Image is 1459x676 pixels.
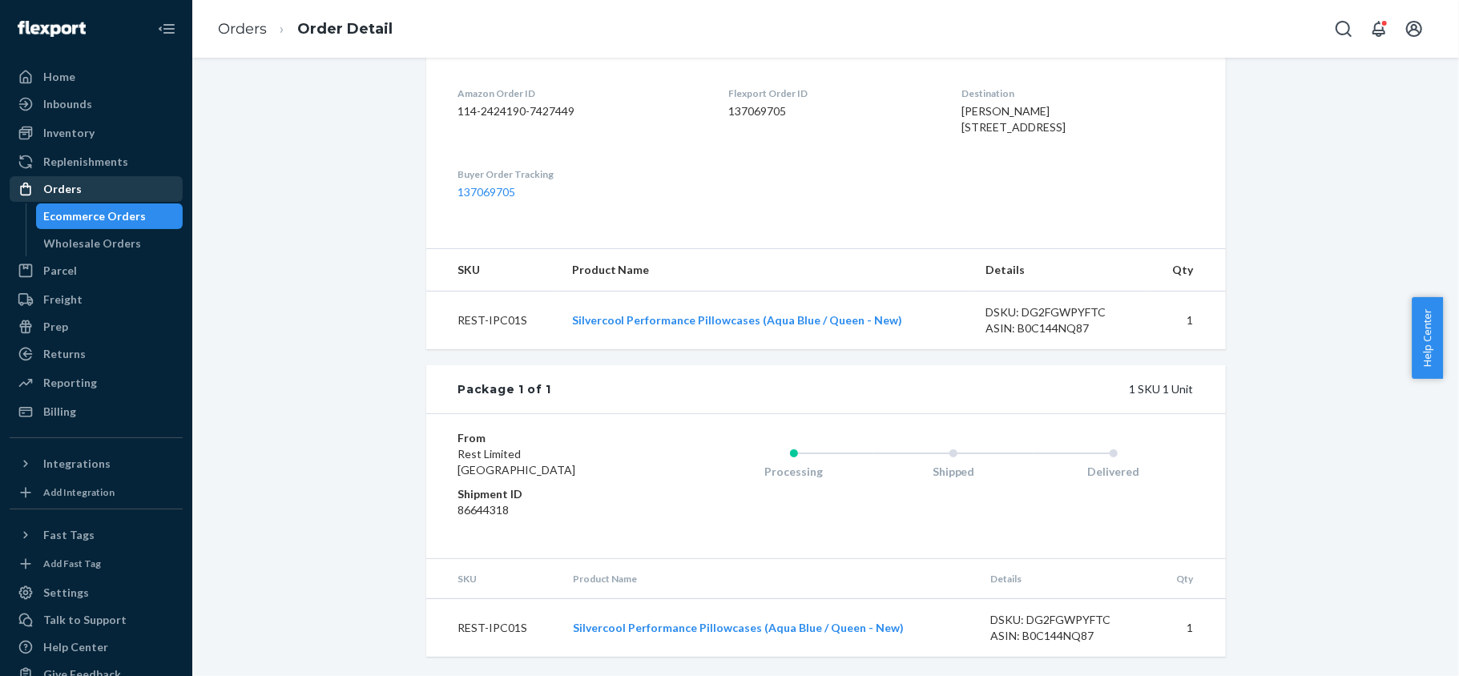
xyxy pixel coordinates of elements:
a: Orders [10,176,183,202]
th: SKU [426,559,560,599]
button: Close Navigation [151,13,183,45]
button: Fast Tags [10,522,183,548]
div: Home [43,69,75,85]
div: Reporting [43,375,97,391]
th: Qty [1149,249,1225,292]
div: Add Fast Tag [43,557,101,570]
td: REST-IPC01S [426,599,560,658]
button: Integrations [10,451,183,477]
div: Billing [43,404,76,420]
dt: Amazon Order ID [458,87,703,100]
a: Freight [10,287,183,312]
div: Add Integration [43,485,115,499]
a: Reporting [10,370,183,396]
div: DSKU: DG2FGWPYFTC [986,304,1137,320]
div: Inbounds [43,96,92,112]
a: Settings [10,580,183,606]
div: Processing [714,464,874,480]
a: Replenishments [10,149,183,175]
a: Billing [10,399,183,425]
dt: Buyer Order Tracking [458,167,703,181]
a: Add Fast Tag [10,554,183,573]
a: Silvercool Performance Pillowcases (Aqua Blue / Queen - New) [572,313,903,327]
div: Parcel [43,263,77,279]
td: 1 [1153,599,1225,658]
div: Wholesale Orders [44,235,142,251]
th: Details [977,559,1154,599]
th: Qty [1153,559,1225,599]
dd: 86644318 [458,502,650,518]
button: Open Search Box [1328,13,1360,45]
a: Add Integration [10,483,183,502]
th: Product Name [560,559,977,599]
span: Rest Limited [GEOGRAPHIC_DATA] [458,447,576,477]
div: Freight [43,292,83,308]
span: [PERSON_NAME] [STREET_ADDRESS] [961,104,1066,134]
dt: Flexport Order ID [728,87,936,100]
a: Ecommerce Orders [36,203,183,229]
div: 1 SKU 1 Unit [551,381,1193,397]
div: Ecommerce Orders [44,208,147,224]
a: Returns [10,341,183,367]
div: ASIN: B0C144NQ87 [986,320,1137,336]
dd: 137069705 [728,103,936,119]
a: Wholesale Orders [36,231,183,256]
a: Silvercool Performance Pillowcases (Aqua Blue / Queen - New) [573,621,904,634]
div: Delivered [1034,464,1194,480]
div: Package 1 of 1 [458,381,552,397]
button: Open account menu [1398,13,1430,45]
a: Help Center [10,634,183,660]
td: 1 [1149,292,1225,350]
a: Order Detail [297,20,393,38]
div: Help Center [43,639,108,655]
img: Flexport logo [18,21,86,37]
div: Inventory [43,125,95,141]
td: REST-IPC01S [426,292,559,350]
dt: Destination [961,87,1194,100]
a: 137069705 [458,185,516,199]
div: Fast Tags [43,527,95,543]
div: Shipped [873,464,1034,480]
button: Open notifications [1363,13,1395,45]
button: Help Center [1412,297,1443,379]
ol: breadcrumbs [205,6,405,53]
a: Inventory [10,120,183,146]
div: Settings [43,585,89,601]
a: Orders [218,20,267,38]
a: Talk to Support [10,607,183,633]
a: Home [10,64,183,90]
div: Orders [43,181,82,197]
a: Parcel [10,258,183,284]
dt: From [458,430,650,446]
div: DSKU: DG2FGWPYFTC [990,612,1141,628]
a: Inbounds [10,91,183,117]
div: Integrations [43,456,111,472]
a: Prep [10,314,183,340]
div: ASIN: B0C144NQ87 [990,628,1141,644]
dd: 114-2424190-7427449 [458,103,703,119]
div: Returns [43,346,86,362]
div: Talk to Support [43,612,127,628]
th: Product Name [559,249,973,292]
dt: Shipment ID [458,486,650,502]
div: Replenishments [43,154,128,170]
th: Details [973,249,1150,292]
th: SKU [426,249,559,292]
div: Prep [43,319,68,335]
